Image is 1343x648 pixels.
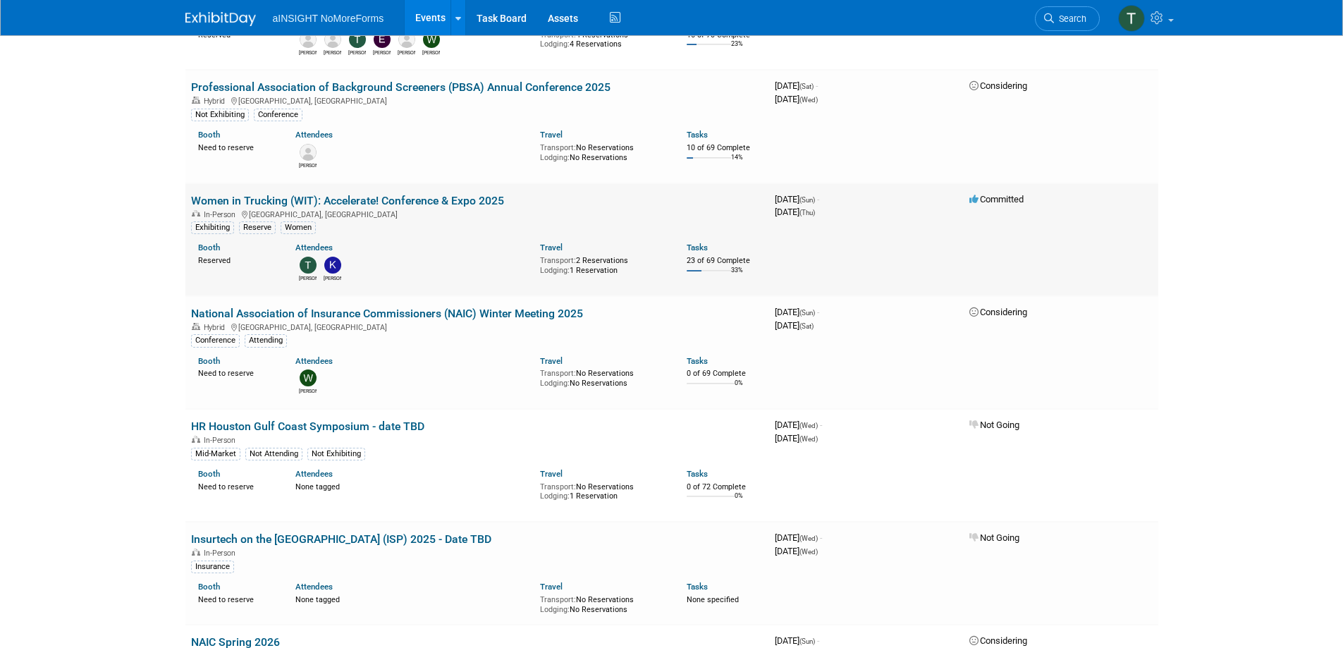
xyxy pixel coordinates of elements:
span: Committed [969,194,1024,204]
div: Need to reserve [198,479,275,492]
div: None tagged [295,479,529,492]
span: (Wed) [799,422,818,429]
a: Insurtech on the [GEOGRAPHIC_DATA] (ISP) 2025 - Date TBD [191,532,491,546]
img: Eric Guimond [374,31,391,48]
img: Wilma Orozco [423,31,440,48]
div: [GEOGRAPHIC_DATA], [GEOGRAPHIC_DATA] [191,94,764,106]
a: National Association of Insurance Commissioners (NAIC) Winter Meeting 2025 [191,307,583,320]
img: ExhibitDay [185,12,256,26]
span: [DATE] [775,320,814,331]
span: - [820,532,822,543]
span: [DATE] [775,207,815,217]
a: Tasks [687,582,708,592]
img: Teresa Papanicolaou [349,31,366,48]
div: No Reservations 1 Reservation [540,479,666,501]
a: Travel [540,243,563,252]
span: [DATE] [775,80,818,91]
img: Hybrid Event [192,323,200,330]
span: Lodging: [540,266,570,275]
span: (Thu) [799,209,815,216]
div: Need to reserve [198,592,275,605]
div: Conference [254,109,302,121]
span: Not Going [969,420,1019,430]
span: Transport: [540,256,576,265]
img: In-Person Event [192,549,200,556]
span: [DATE] [775,194,819,204]
span: Lodging: [540,153,570,162]
a: HR Houston Gulf Coast Symposium - date TBD [191,420,424,433]
span: Considering [969,80,1027,91]
a: Tasks [687,356,708,366]
div: Greg Kirsch [324,48,341,56]
div: Teresa Papanicolaou [299,274,317,282]
img: Greg Kirsch [324,31,341,48]
span: (Wed) [799,548,818,556]
td: 14% [731,154,743,173]
div: Chrissy Basmagy [299,48,317,56]
span: Transport: [540,143,576,152]
div: Johnny Bitar [398,48,415,56]
div: No Reservations No Reservations [540,366,666,388]
img: Johnny Bitar [398,31,415,48]
a: Travel [540,130,563,140]
a: Booth [198,130,220,140]
a: Search [1035,6,1100,31]
a: Professional Association of Background Screeners (PBSA) Annual Conference 2025 [191,80,611,94]
a: Women in Trucking (WIT): Accelerate! Conference & Expo 2025 [191,194,504,207]
span: - [817,307,819,317]
img: Teresa Papanicolaou [300,257,317,274]
span: (Sun) [799,196,815,204]
div: Need to reserve [198,366,275,379]
span: Lodging: [540,39,570,49]
span: Search [1054,13,1086,24]
a: Attendees [295,469,333,479]
span: (Wed) [799,435,818,443]
span: Lodging: [540,379,570,388]
span: - [817,194,819,204]
a: Tasks [687,243,708,252]
span: (Sat) [799,322,814,330]
td: 33% [731,267,743,286]
span: (Sun) [799,637,815,645]
div: 2 Reservations 1 Reservation [540,253,666,275]
span: Transport: [540,595,576,604]
div: Eric Guimond [373,48,391,56]
a: Tasks [687,130,708,140]
div: Wilma Orozco [422,48,440,56]
a: Travel [540,356,563,366]
a: Attendees [295,243,333,252]
a: Attendees [295,356,333,366]
img: Hybrid Event [192,97,200,104]
img: In-Person Event [192,210,200,217]
span: Transport: [540,369,576,378]
div: Exhibiting [191,221,234,234]
a: Booth [198,243,220,252]
div: Reserve [239,221,276,234]
span: - [817,635,819,646]
span: In-Person [204,549,240,558]
span: In-Person [204,210,240,219]
span: [DATE] [775,94,818,104]
span: [DATE] [775,420,822,430]
span: - [816,80,818,91]
span: Transport: [540,482,576,491]
a: Attendees [295,582,333,592]
img: Greg Kirsch [300,144,317,161]
div: Attending [245,334,287,347]
div: No Reservations No Reservations [540,592,666,614]
td: 0% [735,379,743,398]
div: 10 of 69 Complete [687,143,764,153]
div: Women [281,221,316,234]
span: Lodging: [540,491,570,501]
span: (Sat) [799,82,814,90]
div: Not Attending [245,448,302,460]
span: [DATE] [775,307,819,317]
div: Teresa Papanicolaou [348,48,366,56]
span: Hybrid [204,323,229,332]
td: 0% [735,492,743,511]
img: Kate Silvas [324,257,341,274]
div: [GEOGRAPHIC_DATA], [GEOGRAPHIC_DATA] [191,321,764,332]
a: Booth [198,356,220,366]
span: [DATE] [775,546,818,556]
div: None tagged [295,592,529,605]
